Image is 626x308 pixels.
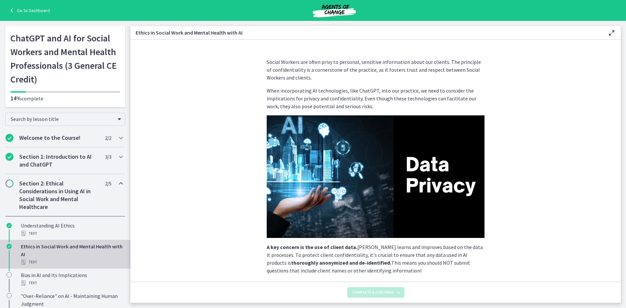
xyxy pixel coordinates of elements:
h2: Welcome to the Course! [19,134,99,142]
p: When incorporating AI technologies, like ChatGPT, into our practice, we need to consider the impl... [267,87,484,110]
div: Text [21,258,123,266]
span: 2 / 5 [105,180,111,187]
i: Completed [6,153,13,161]
div: Ethics in Social Work and Mental Health with AI [21,242,123,266]
a: Go to Dashboard [8,7,50,14]
span: Search by lesson title [11,116,114,122]
span: 14% [10,95,22,102]
div: Search by lesson title [5,113,125,126]
h2: Section 2: Ethical Considerations in Using AI in Social Work and Mental Healthcare [19,180,99,211]
img: Agents of Change [295,3,373,18]
h3: Ethics in Social Work and Mental Health with AI [136,29,597,37]
span: Complete & continue [352,290,394,295]
div: Understanding AI Ethics [21,222,123,237]
button: Complete & continue [347,287,404,298]
span: 2 / 2 [105,134,111,142]
img: Slides_for_Title_Slides_for_ChatGPT_and_AI_for_Social_Work.png [267,115,484,238]
i: Completed [6,134,13,142]
i: Completed [7,244,12,249]
p: Social Workers are often privy to personal, sensitive information about our clients. The principl... [267,58,484,81]
div: Text [21,279,123,287]
p: [PERSON_NAME] learns and improves based on the data it processes. To protect client confidentiali... [267,243,484,274]
h2: Section 1: Introduction to AI and ChatGPT [19,153,99,169]
div: Text [21,229,123,237]
strong: thoroughly anonymized and de-identified. [291,259,391,266]
i: Completed [7,223,12,228]
span: 3 / 3 [105,153,111,161]
strong: A key concern is the use of client data. [267,244,357,250]
div: Bias in AI and Its Implications [21,271,123,287]
h1: ChatGPT and AI for Social Workers and Mental Health Professionals (3 General CE Credit) [10,31,120,86]
p: complete [10,95,120,102]
p: However, it's also important to note that AI models like ChatGPT do not have the capability to st... [267,280,484,295]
